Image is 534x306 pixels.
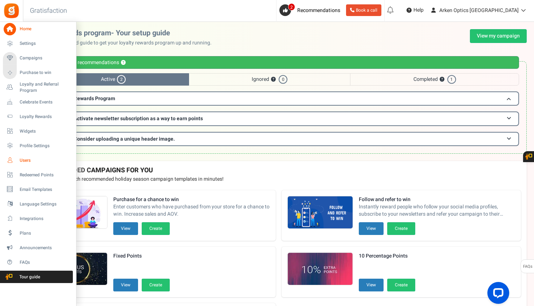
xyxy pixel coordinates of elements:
[74,135,175,143] span: Consider uploading a unique header image.
[20,259,71,266] span: FAQs
[189,73,350,86] span: Ignored
[20,245,71,251] span: Announcements
[74,115,203,122] span: Activate newsletter subscription as a way to earn points
[279,75,287,84] span: 0
[412,7,424,14] span: Help
[121,60,126,65] button: ?
[297,7,340,14] span: Recommendations
[3,154,73,166] a: Users
[113,196,270,203] strong: Purchase for a chance to win
[288,253,353,286] img: Recommended Campaigns
[113,252,170,260] strong: Fixed Points
[20,216,71,222] span: Integrations
[20,70,71,76] span: Purchase to win
[3,256,73,268] a: FAQs
[30,39,217,47] p: Use this personalized guide to get your loyalty rewards program up and running.
[3,81,73,94] a: Loyalty and Referral Program
[142,279,170,291] button: Create
[20,40,71,47] span: Settings
[113,203,270,218] span: Enter customers who have purchased from your store for a chance to win. Increase sales and AOV.
[38,56,519,69] div: Personalized recommendations
[20,157,71,164] span: Users
[350,73,519,86] span: Completed
[470,29,527,43] a: View my campaign
[20,114,71,120] span: Loyalty Rewards
[113,222,138,235] button: View
[447,75,456,84] span: 1
[346,4,381,16] a: Book a call
[38,73,189,86] span: Active
[20,128,71,134] span: Widgets
[113,279,138,291] button: View
[142,222,170,235] button: Create
[3,242,73,254] a: Announcements
[20,187,71,193] span: Email Templates
[404,4,427,16] a: Help
[288,3,295,11] span: 2
[359,252,415,260] strong: 10 Percentage Points
[3,3,20,19] img: Gratisfaction
[20,55,71,61] span: Campaigns
[3,227,73,239] a: Plans
[440,77,444,82] button: ?
[387,222,415,235] button: Create
[3,125,73,137] a: Widgets
[20,99,71,105] span: Celebrate Events
[20,143,71,149] span: Profile Settings
[20,201,71,207] span: Language Settings
[117,75,126,84] span: 2
[20,230,71,236] span: Plans
[288,196,353,229] img: Recommended Campaigns
[36,167,521,174] h4: RECOMMENDED CAMPAIGNS FOR YOU
[22,4,75,18] h3: Gratisfaction
[523,260,533,274] span: FAQs
[3,198,73,210] a: Language Settings
[3,169,73,181] a: Redeemed Points
[359,203,515,218] span: Instantly reward people who follow your social media profiles, subscribe to your newsletters and ...
[3,212,73,225] a: Integrations
[36,176,521,183] p: Preview and launch recommended holiday season campaign templates in minutes!
[3,23,73,35] a: Home
[279,4,343,16] a: 2 Recommendations
[3,183,73,196] a: Email Templates
[3,38,73,50] a: Settings
[359,279,384,291] button: View
[20,172,71,178] span: Redeemed Points
[359,222,384,235] button: View
[20,81,73,94] span: Loyalty and Referral Program
[3,67,73,79] a: Purchase to win
[359,196,515,203] strong: Follow and refer to win
[3,96,73,108] a: Celebrate Events
[3,110,73,123] a: Loyalty Rewards
[3,140,73,152] a: Profile Settings
[20,26,71,32] span: Home
[56,95,115,102] span: Loyalty Rewards Program
[3,52,73,64] a: Campaigns
[3,274,54,280] span: Tour guide
[387,279,415,291] button: Create
[271,77,276,82] button: ?
[439,7,519,14] span: Arken Optics [GEOGRAPHIC_DATA]
[30,29,217,37] h2: Loyalty rewards program- Your setup guide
